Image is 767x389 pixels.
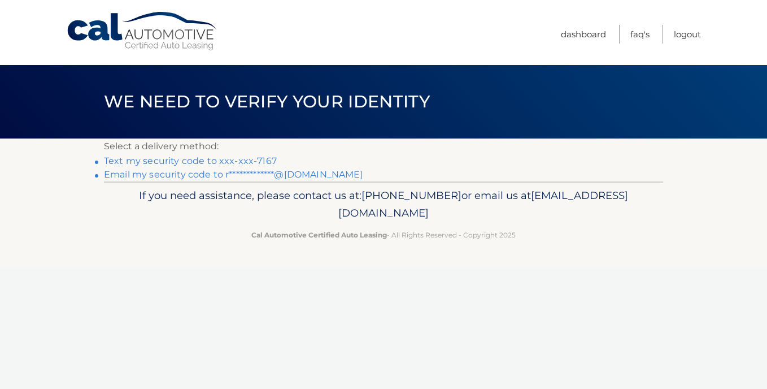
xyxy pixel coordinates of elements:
a: Cal Automotive [66,11,219,51]
strong: Cal Automotive Certified Auto Leasing [251,231,387,239]
p: Select a delivery method: [104,139,663,154]
span: [PHONE_NUMBER] [361,189,461,202]
a: FAQ's [630,25,650,44]
a: Dashboard [561,25,606,44]
p: If you need assistance, please contact us at: or email us at [111,187,656,223]
p: - All Rights Reserved - Copyright 2025 [111,229,656,241]
a: Logout [674,25,701,44]
span: We need to verify your identity [104,91,430,112]
a: Text my security code to xxx-xxx-7167 [104,155,277,166]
